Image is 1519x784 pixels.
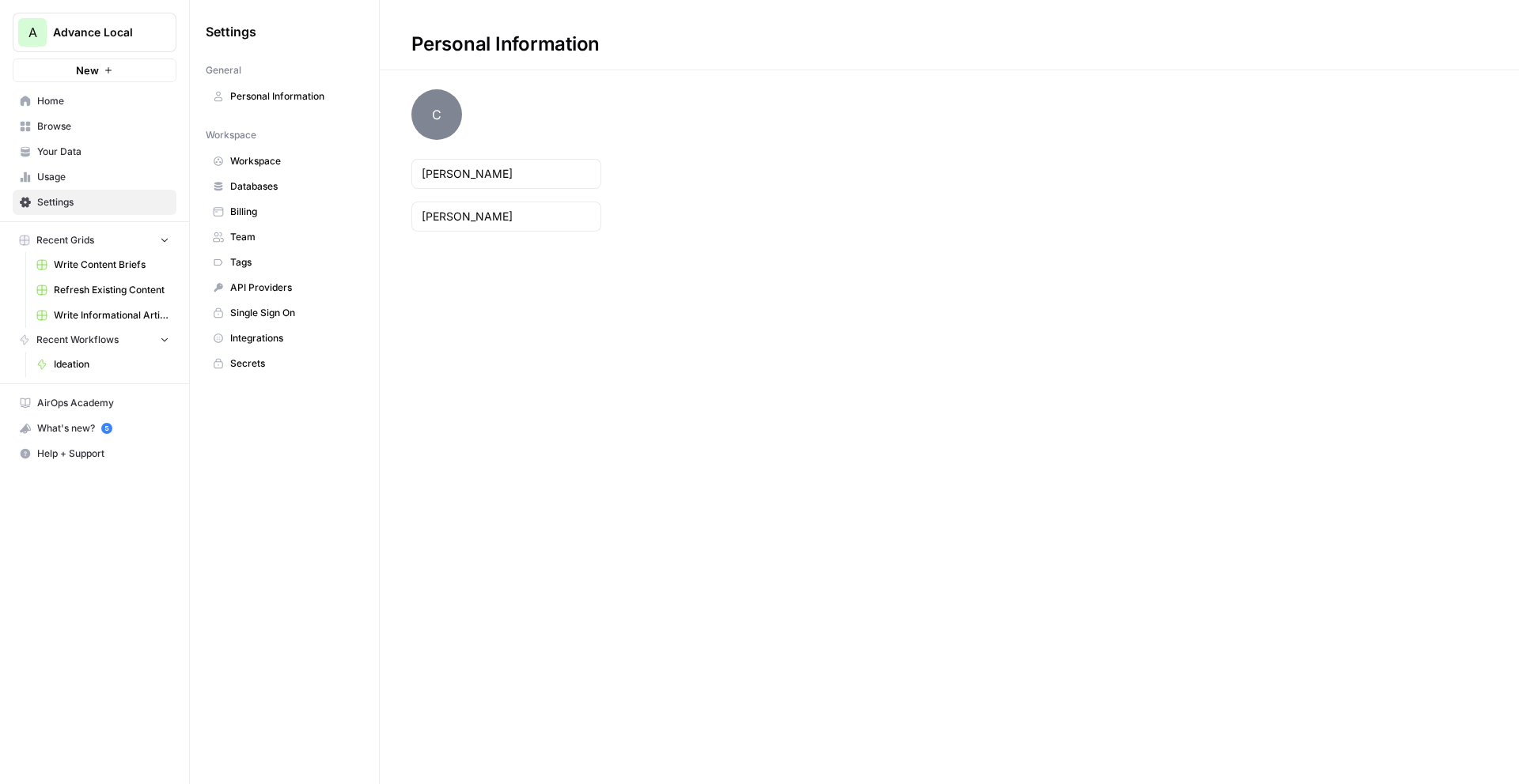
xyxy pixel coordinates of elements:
[37,195,169,209] span: Settings
[13,164,176,190] a: Usage
[36,333,119,347] span: Recent Workflows
[53,24,149,40] span: Advance Local
[54,357,169,371] span: Ideation
[37,447,169,461] span: Help + Support
[380,32,631,57] div: Personal Information
[230,306,356,320] span: Single Sign On
[13,328,176,352] button: Recent Workflows
[206,22,256,41] span: Settings
[13,114,176,139] a: Browse
[13,139,176,164] a: Your Data
[36,233,94,247] span: Recent Grids
[230,356,356,371] span: Secrets
[37,170,169,184] span: Usage
[230,255,356,269] span: Tags
[13,13,176,52] button: Workspace: Advance Local
[206,128,256,142] span: Workspace
[206,199,363,224] a: Billing
[29,277,176,303] a: Refresh Existing Content
[54,283,169,297] span: Refresh Existing Content
[13,416,176,441] button: What's new? 5
[230,331,356,345] span: Integrations
[206,250,363,275] a: Tags
[13,190,176,215] a: Settings
[206,84,363,109] a: Personal Information
[104,424,108,432] text: 5
[37,119,169,134] span: Browse
[76,62,99,78] span: New
[37,94,169,108] span: Home
[206,174,363,199] a: Databases
[230,281,356,295] span: API Providers
[13,441,176,466] button: Help + Support
[28,23,37,42] span: A
[206,63,241,77] span: General
[101,423,112,434] a: 5
[206,224,363,250] a: Team
[29,352,176,377] a: Ideation
[230,205,356,219] span: Billing
[54,308,169,322] span: Write Informational Article
[37,145,169,159] span: Your Data
[13,228,176,252] button: Recent Grids
[29,252,176,277] a: Write Content Briefs
[230,89,356,104] span: Personal Information
[206,300,363,326] a: Single Sign On
[13,58,176,82] button: New
[29,303,176,328] a: Write Informational Article
[13,390,176,416] a: AirOps Academy
[13,416,176,440] div: What's new?
[206,149,363,174] a: Workspace
[54,258,169,272] span: Write Content Briefs
[230,230,356,244] span: Team
[206,275,363,300] a: API Providers
[411,89,462,140] span: C
[13,89,176,114] a: Home
[37,396,169,410] span: AirOps Academy
[230,179,356,194] span: Databases
[206,326,363,351] a: Integrations
[206,351,363,376] a: Secrets
[230,154,356,168] span: Workspace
